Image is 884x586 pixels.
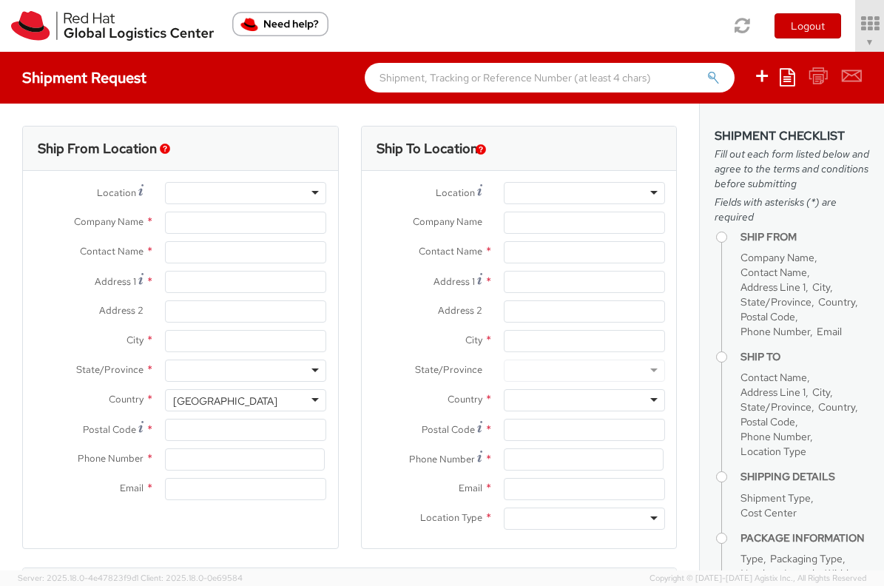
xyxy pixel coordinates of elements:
span: State/Province [76,363,144,376]
span: Fill out each form listed below and agree to the terms and conditions before submitting [715,146,869,191]
span: Phone Number [740,430,810,443]
span: State/Province [415,363,482,376]
span: Company Name [740,251,814,264]
span: Location Type [420,511,482,524]
span: Number [740,567,777,580]
h4: Shipping Details [740,471,869,482]
span: Postal Code [83,423,136,436]
span: Copyright © [DATE]-[DATE] Agistix Inc., All Rights Reserved [649,573,866,585]
span: Contact Name [419,245,482,257]
span: Postal Code [422,423,475,436]
span: Country [448,393,482,405]
span: Address Line 1 [740,280,806,294]
span: Address 1 [95,275,136,288]
h3: Ship From Location [38,141,157,156]
span: Server: 2025.18.0-4e47823f9d1 [18,573,138,583]
span: Address 2 [99,304,144,317]
h4: Shipment Request [22,70,146,86]
h3: Ship To Location [377,141,478,156]
span: Type [740,552,763,565]
span: Email [817,325,842,338]
img: rh-logistics-00dfa346123c4ec078e1.svg [11,11,214,41]
span: Country [818,400,855,414]
button: Need help? [232,12,328,36]
h4: Package Information [740,533,869,544]
h3: Shipment Checklist [715,129,869,143]
h4: Ship From [740,232,869,243]
span: ▼ [866,36,874,48]
span: Shipment Type [740,491,811,505]
span: Email [459,482,482,494]
span: Phone Number [409,453,475,465]
span: State/Province [740,400,812,414]
span: City [465,334,482,346]
span: Email [120,482,144,494]
span: Postal Code [740,415,795,428]
span: Contact Name [740,371,807,384]
span: City [126,334,144,346]
span: Phone Number [78,452,144,465]
span: Company Name [413,215,482,228]
span: Address 1 [433,275,475,288]
span: City [812,385,830,399]
input: Shipment, Tracking or Reference Number (at least 4 chars) [365,63,735,92]
button: Logout [775,13,841,38]
span: Contact Name [80,245,144,257]
span: Fields with asterisks (*) are required [715,195,869,224]
span: City [812,280,830,294]
span: Packaging Type [770,552,843,565]
span: Country [109,393,144,405]
span: Width [825,567,852,580]
div: [GEOGRAPHIC_DATA] [173,394,277,408]
span: Cost Center [740,506,797,519]
span: Location [436,186,475,199]
span: Address 2 [438,304,482,317]
span: Company Name [74,215,144,228]
span: Postal Code [740,310,795,323]
span: Location [97,186,136,199]
h4: Ship To [740,351,869,363]
span: Country [818,295,855,309]
span: Address Line 1 [740,385,806,399]
span: Phone Number [740,325,810,338]
span: State/Province [740,295,812,309]
span: Length [784,567,818,580]
span: Client: 2025.18.0-0e69584 [141,573,243,583]
span: Contact Name [740,266,807,279]
span: Location Type [740,445,806,458]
